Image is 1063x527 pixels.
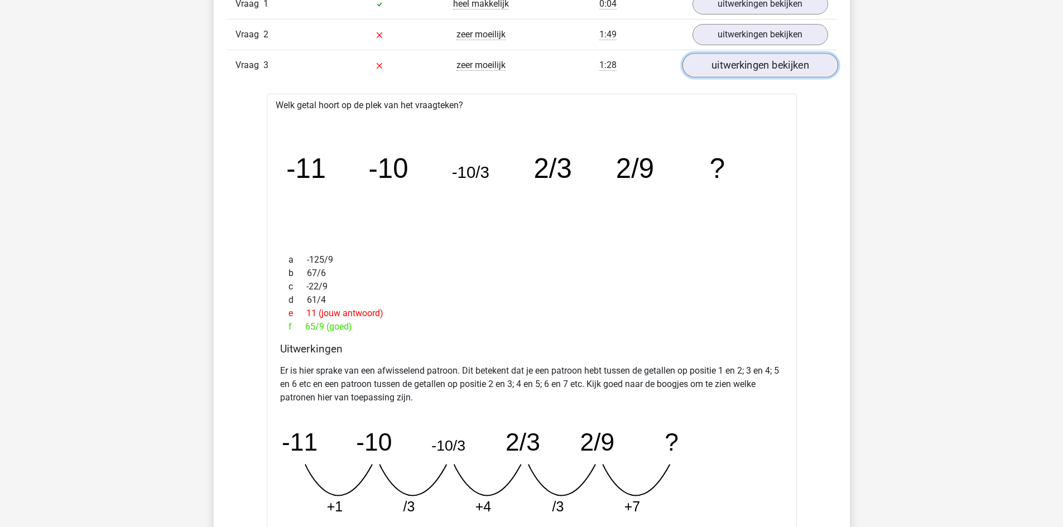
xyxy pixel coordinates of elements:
[288,307,306,320] span: e
[280,280,783,293] div: -22/9
[456,29,506,40] span: zeer moeilijk
[665,428,679,456] tspan: ?
[280,320,783,333] div: 65/9 (goed)
[288,280,306,293] span: c
[280,267,783,280] div: 67/6
[286,153,326,184] tspan: -11
[710,153,725,184] tspan: ?
[599,60,617,71] span: 1:28
[356,428,392,456] tspan: -10
[624,499,640,514] tspan: +7
[288,320,305,333] span: f
[280,364,783,404] p: Er is hier sprake van een afwisselend patroon. Dit betekent dat je een patroon hebt tussen de get...
[617,153,655,184] tspan: 2/9
[263,29,268,40] span: 2
[403,499,415,514] tspan: /3
[281,428,317,456] tspan: -11
[235,28,263,41] span: Vraag
[506,428,540,456] tspan: 2/3
[692,24,828,45] a: uitwerkingen bekijken
[368,153,408,184] tspan: -10
[534,153,572,184] tspan: 2/3
[235,59,263,72] span: Vraag
[280,342,783,355] h4: Uitwerkingen
[326,499,343,514] tspan: +1
[475,499,491,514] tspan: +4
[280,293,783,307] div: 61/4
[599,29,617,40] span: 1:49
[288,253,307,267] span: a
[280,253,783,267] div: -125/9
[431,437,465,454] tspan: -10/3
[682,53,838,78] a: uitwerkingen bekijken
[263,60,268,70] span: 3
[288,267,307,280] span: b
[280,307,783,320] div: 11 (jouw antwoord)
[452,163,489,182] tspan: -10/3
[456,60,506,71] span: zeer moeilijk
[552,499,564,514] tspan: /3
[288,293,307,307] span: d
[580,428,614,456] tspan: 2/9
